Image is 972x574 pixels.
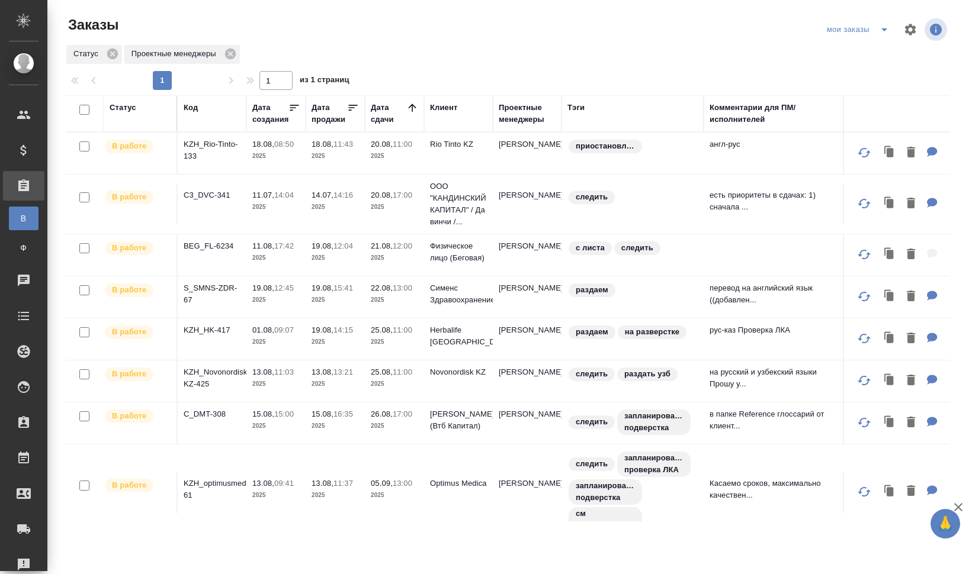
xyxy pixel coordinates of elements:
p: 11:03 [274,367,294,376]
p: 2025 [312,336,359,348]
p: в папке Reference глоссарий от клиент... [710,408,840,432]
p: KZH_Novonordisk-KZ-425 [184,366,240,390]
p: 18.08, [312,140,333,149]
p: 22.08, [371,283,393,292]
button: Клонировать [878,192,901,216]
div: Статус [66,45,122,64]
p: В работе [112,284,146,296]
p: 19.08, [312,241,333,250]
button: Для ПМ: в папке Reference глоссарий от клиента, использовать [921,411,944,435]
p: В работе [112,368,146,380]
div: следить, запланирована подверстка [567,408,698,436]
p: Статус [73,48,102,60]
p: 2025 [312,252,359,264]
div: следить, раздать узб [567,366,698,382]
p: 09:41 [274,479,294,488]
td: [PERSON_NAME] [493,183,562,225]
td: [PERSON_NAME] [493,402,562,444]
div: Выставляет ПМ после принятия заказа от КМа [104,366,171,382]
div: Выставляет ПМ после принятия заказа от КМа [104,189,171,205]
div: следить [567,189,698,205]
p: 15.08, [312,409,333,418]
p: В работе [112,242,146,254]
p: 25.08, [371,367,393,376]
p: запланирована подверстка [624,410,684,434]
p: 15.08, [252,409,274,418]
p: 08:50 [274,140,294,149]
p: 19.08, [252,283,274,292]
button: Для ПМ: англ-рус [921,141,944,165]
p: 2025 [371,420,418,432]
button: Удалить [901,369,921,393]
p: с листа [576,242,605,254]
button: Удалить [901,243,921,267]
p: 05.09, [371,479,393,488]
div: Выставляет ПМ после принятия заказа от КМа [104,324,171,340]
p: Rio Tinto KZ [430,138,487,150]
p: 2025 [371,252,418,264]
button: Клонировать [878,243,901,267]
p: 14.07, [312,191,333,199]
p: 11.07, [252,191,274,199]
p: 2025 [312,420,359,432]
p: 13.08, [312,479,333,488]
button: Обновить [850,189,878,218]
p: Optimus Medica [430,478,487,489]
p: 2025 [252,201,300,213]
div: следить, запланирована проверка ЛКА, запланирована подверстка, см комментарий [567,450,698,534]
div: Выставляет ПМ после принятия заказа от КМа [104,282,171,298]
p: 18.08, [252,140,274,149]
p: следить [576,191,608,203]
div: Выставляет ПМ после принятия заказа от КМа [104,240,171,256]
div: Дата продажи [312,102,347,125]
p: 20.08, [371,140,393,149]
p: 19.08, [312,283,333,292]
p: раздать узб [624,368,671,380]
p: 2025 [252,420,300,432]
span: Заказы [65,15,118,34]
div: Тэги [567,102,585,114]
p: 14:15 [333,325,353,334]
div: Дата создания [252,102,288,125]
button: 🙏 [931,509,960,538]
p: 2025 [312,378,359,390]
td: [PERSON_NAME] [493,276,562,318]
p: Физическое лицо (Беговая) [430,240,487,264]
p: следить [576,368,608,380]
button: Удалить [901,411,921,435]
p: 11:00 [393,325,412,334]
p: В работе [112,479,146,491]
p: 15:41 [333,283,353,292]
p: 2025 [371,378,418,390]
p: раздаем [576,284,608,296]
p: 2025 [252,252,300,264]
button: Для ПМ: есть приоритеты в сдачах: 1) сначала переводим маленькие файлы, потом большие 2) приорите... [921,192,944,216]
p: 2025 [371,294,418,306]
div: Код [184,102,198,114]
div: раздаем, на разверстке [567,324,698,340]
p: 2025 [252,489,300,501]
span: 🙏 [935,511,955,536]
p: ООО "КАНДИНСКИЙ КАПИТАЛ" / Да винчи /... [430,180,487,228]
button: Клонировать [878,369,901,393]
button: Для ПМ: на русский и узбекский языки Прошу учесть несколько моментов: Не нужно переводить первую ... [921,369,944,393]
div: Комментарии для ПМ/исполнителей [710,102,840,125]
div: Клиент [430,102,457,114]
td: [PERSON_NAME] [493,360,562,402]
p: Сименс Здравоохранение [430,282,487,306]
p: S_SMNS-ZDR-67 [184,282,240,306]
p: В работе [112,140,146,152]
button: Обновить [850,240,878,269]
p: 2025 [371,336,418,348]
p: приостановлен [576,140,635,152]
p: KZH_optimusmedica-61 [184,478,240,501]
button: Удалить [901,192,921,216]
button: Клонировать [878,479,901,504]
p: 20.08, [371,191,393,199]
button: Обновить [850,478,878,506]
p: KZH_HK-417 [184,324,240,336]
a: Ф [9,236,39,260]
span: Настроить таблицу [896,15,925,44]
div: с листа, следить [567,240,698,256]
a: В [9,207,39,230]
